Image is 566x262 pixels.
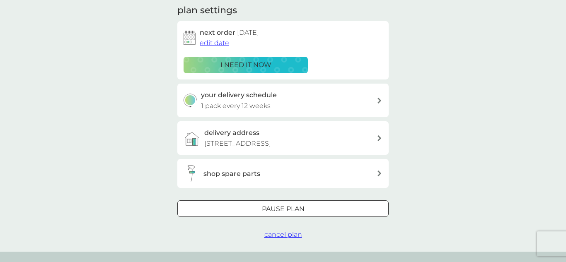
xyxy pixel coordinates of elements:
[200,27,259,38] h2: next order
[177,84,389,117] button: your delivery schedule1 pack every 12 weeks
[184,57,308,73] button: i need it now
[177,159,389,188] button: shop spare parts
[177,200,389,217] button: Pause plan
[177,121,389,155] a: delivery address[STREET_ADDRESS]
[201,101,271,111] p: 1 pack every 12 weeks
[200,39,229,47] span: edit date
[201,90,277,101] h3: your delivery schedule
[264,229,302,240] button: cancel plan
[203,168,260,179] h3: shop spare parts
[200,38,229,48] button: edit date
[204,127,259,138] h3: delivery address
[264,231,302,238] span: cancel plan
[204,138,271,149] p: [STREET_ADDRESS]
[220,60,271,70] p: i need it now
[177,4,237,17] h2: plan settings
[262,204,305,214] p: Pause plan
[237,29,259,36] span: [DATE]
